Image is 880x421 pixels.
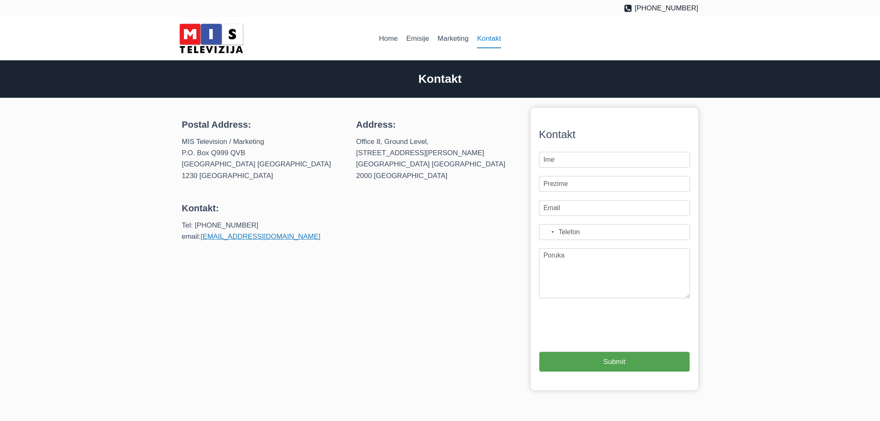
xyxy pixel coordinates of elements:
a: Marketing [433,29,473,49]
iframe: reCAPTCHA [539,307,665,369]
h2: Kontakt [182,70,698,88]
a: Home [375,29,402,49]
button: Submit [539,352,690,372]
a: Kontakt [473,29,505,49]
nav: Primary Navigation [375,29,505,49]
a: [PHONE_NUMBER] [624,2,698,14]
img: MIS Television [176,21,247,56]
div: Kontakt [539,126,690,144]
input: Email [539,200,690,216]
input: Mobile Phone Number [539,224,690,240]
h4: Kontakt: [182,201,343,215]
p: MIS Television / Marketing P.O. Box Q999 QVB [GEOGRAPHIC_DATA] [GEOGRAPHIC_DATA] 1230 [GEOGRAPHIC... [182,136,343,181]
h4: Postal Address: [182,118,343,131]
a: Emisije [402,29,433,49]
button: Selected country [539,224,556,240]
p: Tel: [PHONE_NUMBER] email: [182,220,343,242]
input: Ime [539,152,690,168]
h4: Address: [356,118,517,131]
a: [EMAIL_ADDRESS][DOMAIN_NAME] [200,233,320,240]
span: [PHONE_NUMBER] [635,2,698,14]
input: Prezime [539,176,690,192]
p: Office 8, Ground Level, [STREET_ADDRESS][PERSON_NAME] [GEOGRAPHIC_DATA] [GEOGRAPHIC_DATA] 2000 [G... [356,136,517,181]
